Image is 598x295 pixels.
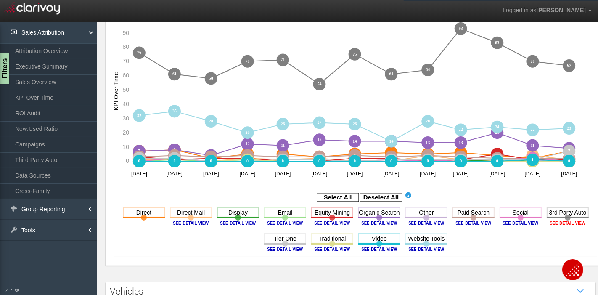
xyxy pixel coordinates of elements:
[525,171,541,177] text: [DATE]
[496,40,500,45] text: 83
[354,151,356,156] text: 5
[174,156,176,161] text: 2
[113,72,119,110] text: KPI Over Time
[497,159,499,163] text: 0
[174,153,176,158] text: 4
[354,153,356,158] text: 4
[497,156,499,161] text: 2
[490,171,506,177] text: [DATE]
[122,29,129,36] text: 90
[460,150,463,155] text: 6
[318,82,322,86] text: 54
[496,125,500,129] text: 24
[460,154,463,159] text: 3
[131,171,147,177] text: [DATE]
[532,156,534,161] text: 2
[427,153,429,158] text: 4
[354,159,356,163] text: 0
[247,153,249,158] text: 4
[459,128,463,132] text: 22
[562,171,578,177] text: [DATE]
[391,157,393,162] text: 1
[210,154,212,159] text: 3
[281,57,285,62] text: 71
[247,159,249,163] text: 0
[209,119,213,123] text: 28
[210,159,212,163] text: 0
[275,171,291,177] text: [DATE]
[353,122,357,126] text: 26
[496,0,598,21] a: Logged in as[PERSON_NAME]
[319,157,321,162] text: 1
[203,171,219,177] text: [DATE]
[122,58,129,64] text: 70
[172,109,177,114] text: 35
[384,171,400,177] text: [DATE]
[531,59,535,64] text: 70
[426,119,431,123] text: 28
[167,171,183,177] text: [DATE]
[282,157,284,162] text: 1
[426,140,431,145] text: 13
[427,159,429,163] text: 0
[353,52,357,56] text: 75
[460,157,463,162] text: 1
[532,159,534,163] text: 0
[282,151,284,156] text: 5
[282,159,284,163] text: 0
[460,159,463,163] text: 0
[137,50,141,55] text: 76
[569,159,571,163] text: 0
[122,115,129,122] text: 30
[453,171,469,177] text: [DATE]
[568,63,572,68] text: 67
[209,76,213,80] text: 58
[138,149,140,154] text: 7
[390,72,394,76] text: 61
[126,158,129,165] text: 0
[122,86,129,93] text: 50
[503,7,536,13] span: Logged in as
[497,151,499,156] text: 5
[391,150,393,155] text: 6
[172,72,177,76] text: 61
[138,159,140,163] text: 0
[122,43,129,50] text: 80
[138,154,140,159] text: 3
[537,7,586,13] span: [PERSON_NAME]
[459,140,463,145] text: 13
[122,72,129,79] text: 60
[282,154,284,159] text: 3
[569,146,571,151] text: 9
[427,151,429,156] text: 5
[496,130,500,135] text: 20
[421,171,437,177] text: [DATE]
[319,159,321,163] text: 0
[354,156,356,161] text: 2
[122,144,129,150] text: 10
[390,139,394,144] text: 14
[281,143,285,148] text: 11
[347,171,363,177] text: [DATE]
[281,122,285,126] text: 26
[568,126,572,130] text: 23
[246,142,250,146] text: 12
[531,128,535,132] text: 22
[532,153,534,158] text: 4
[174,159,176,163] text: 0
[210,153,212,158] text: 4
[426,67,431,72] text: 64
[138,156,140,161] text: 2
[427,157,429,162] text: 1
[247,157,249,162] text: 1
[312,171,328,177] text: [DATE]
[569,156,571,161] text: 2
[319,154,321,159] text: 3
[246,130,250,135] text: 20
[318,137,322,142] text: 15
[174,147,176,152] text: 8
[532,157,534,162] text: 1
[569,149,571,154] text: 7
[240,171,256,177] text: [DATE]
[137,113,141,118] text: 32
